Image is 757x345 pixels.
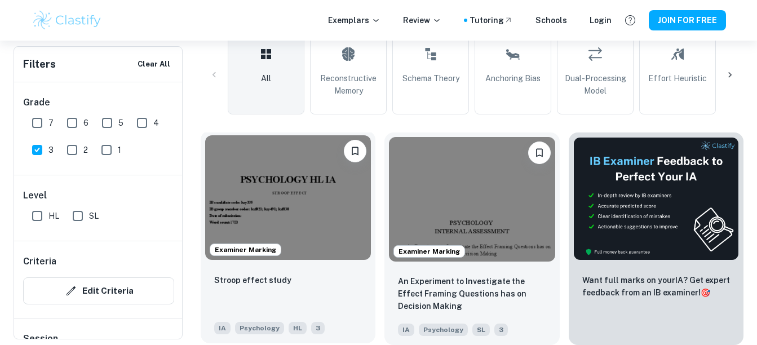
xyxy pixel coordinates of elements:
button: Help and Feedback [621,11,640,30]
img: Psychology IA example thumbnail: An Experiment to Investigate the Effect [389,137,555,262]
button: Please log in to bookmark exemplars [344,140,366,162]
p: Stroop effect study [214,274,291,286]
span: IA [214,322,231,334]
button: Edit Criteria [23,277,174,304]
span: IA [398,324,414,336]
span: Effort Heuristic [648,72,707,85]
span: 3 [311,322,325,334]
span: Anchoring Bias [485,72,541,85]
h6: Grade [23,96,174,109]
h6: Filters [23,56,56,72]
img: Thumbnail [573,137,739,260]
button: JOIN FOR FREE [649,10,726,30]
span: HL [289,322,307,334]
span: 3 [48,144,54,156]
span: Psychology [419,324,468,336]
h6: Level [23,189,174,202]
span: Schema Theory [402,72,459,85]
span: Psychology [235,322,284,334]
a: Tutoring [470,14,513,26]
span: HL [48,210,59,222]
a: Login [590,14,612,26]
span: 3 [494,324,508,336]
span: SL [472,324,490,336]
span: 6 [83,117,88,129]
span: Reconstructive Memory [315,72,382,97]
span: All [261,72,271,85]
button: Clear All [135,56,173,73]
a: Examiner MarkingPlease log in to bookmark exemplarsStroop effect studyIAPsychologyHL3 [201,132,375,345]
span: Examiner Marking [394,246,464,256]
span: Dual-Processing Model [562,72,628,97]
p: Want full marks on your IA ? Get expert feedback from an IB examiner! [582,274,730,299]
img: Psychology IA example thumbnail: Stroop effect study [205,135,371,260]
span: 🎯 [701,288,710,297]
p: Review [403,14,441,26]
span: 2 [83,144,88,156]
span: SL [89,210,99,222]
a: Schools [535,14,567,26]
span: Examiner Marking [210,245,281,255]
p: Exemplars [328,14,380,26]
p: An Experiment to Investigate the Effect Framing Questions has on Decision Making [398,275,546,312]
a: Examiner MarkingPlease log in to bookmark exemplarsAn Experiment to Investigate the Effect Framin... [384,132,559,345]
button: Please log in to bookmark exemplars [528,141,551,164]
a: ThumbnailWant full marks on yourIA? Get expert feedback from an IB examiner! [569,132,743,345]
span: 1 [118,144,121,156]
h6: Criteria [23,255,56,268]
span: 7 [48,117,54,129]
img: Clastify logo [32,9,103,32]
span: 5 [118,117,123,129]
span: 4 [153,117,159,129]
